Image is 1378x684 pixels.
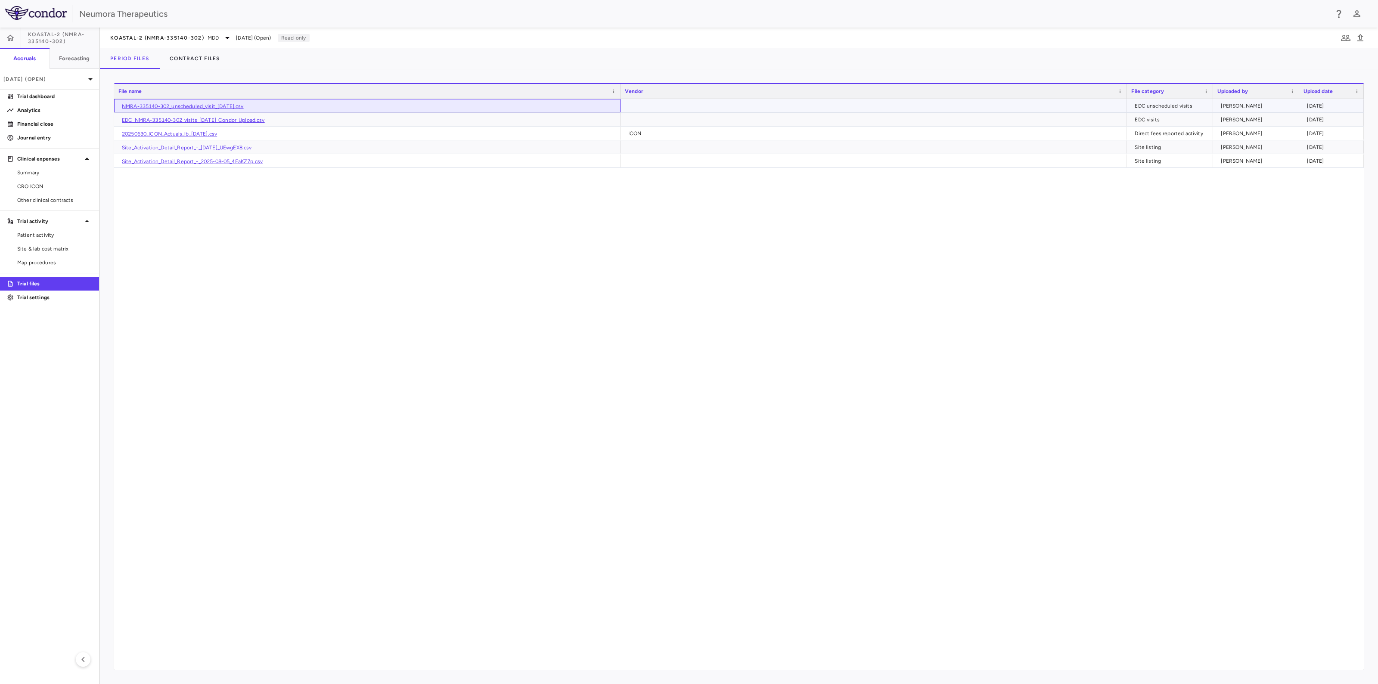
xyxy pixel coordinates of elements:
span: Site & lab cost matrix [17,245,92,253]
h6: Forecasting [59,55,90,62]
span: Patient activity [17,231,92,239]
div: [PERSON_NAME] [1221,113,1295,127]
p: [DATE] (Open) [3,75,85,83]
div: [DATE] [1307,113,1359,127]
h6: Accruals [13,55,36,62]
div: Site listing [1135,154,1209,168]
p: Read-only [278,34,309,42]
span: Other clinical contracts [17,196,92,204]
img: logo-full-SnFGN8VE.png [5,6,67,20]
span: [DATE] (Open) [236,34,271,42]
p: Trial settings [17,294,92,301]
span: Upload date [1304,88,1333,94]
div: Neumora Therapeutics [79,7,1328,20]
a: EDC_NMRA-335140-302_visits_[DATE]_Condor_Upload.csv [122,117,265,123]
a: 20250630_ICON_Actuals_lb_[DATE].csv [122,131,217,137]
a: Site_Activation_Detail_Report_-_2025-08-05_4FaKZ7p.csv [122,158,263,164]
p: Analytics [17,106,92,114]
p: Trial files [17,280,92,288]
span: File category [1131,88,1164,94]
div: EDC visits [1135,113,1209,127]
a: Site_Activation_Detail_Report_-_[DATE]_UEwgEX8.csv [122,145,252,151]
p: Financial close [17,120,92,128]
a: NMRA-335140-302_unscheduled_visit_[DATE].csv [122,103,244,109]
button: Contract Files [159,48,230,69]
button: Period Files [100,48,159,69]
span: Uploaded by [1217,88,1248,94]
div: [PERSON_NAME] [1221,140,1295,154]
div: [DATE] [1307,154,1359,168]
span: CRO ICON [17,183,92,190]
span: Summary [17,169,92,176]
div: [PERSON_NAME] [1221,99,1295,113]
div: ICON [628,127,1123,140]
p: Trial dashboard [17,93,92,100]
div: [DATE] [1307,99,1359,113]
div: Direct fees reported activity [1135,127,1209,140]
div: EDC unscheduled visits [1135,99,1209,113]
span: MDD [208,34,219,42]
p: Journal entry [17,134,92,142]
div: [PERSON_NAME] [1221,127,1295,140]
span: KOASTAL-2 (NMRA-335140-302) [28,31,99,45]
span: Map procedures [17,259,92,266]
div: [DATE] [1307,127,1359,140]
span: File name [118,88,142,94]
p: Clinical expenses [17,155,82,163]
span: Vendor [625,88,643,94]
div: [DATE] [1307,140,1359,154]
span: KOASTAL-2 (NMRA-335140-302) [110,34,204,41]
div: [PERSON_NAME] [1221,154,1295,168]
p: Trial activity [17,217,82,225]
div: Site listing [1135,140,1209,154]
